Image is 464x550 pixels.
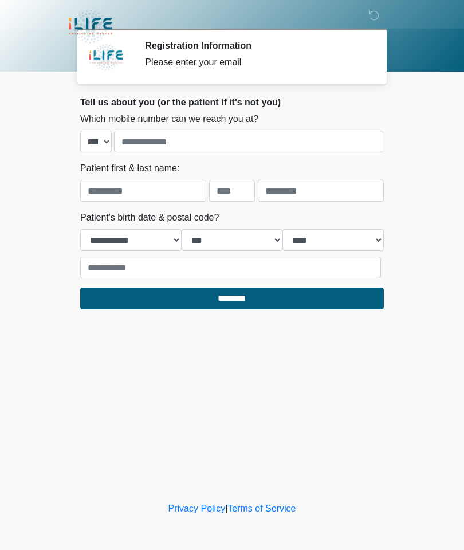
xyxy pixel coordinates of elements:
[145,56,367,69] div: Please enter your email
[80,162,179,175] label: Patient first & last name:
[80,112,258,126] label: Which mobile number can we reach you at?
[69,9,112,45] img: iLIFE Anti-Aging Center Logo
[80,211,219,225] label: Patient's birth date & postal code?
[168,504,226,513] a: Privacy Policy
[225,504,227,513] a: |
[80,97,384,108] h2: Tell us about you (or the patient if it's not you)
[89,40,123,74] img: Agent Avatar
[227,504,296,513] a: Terms of Service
